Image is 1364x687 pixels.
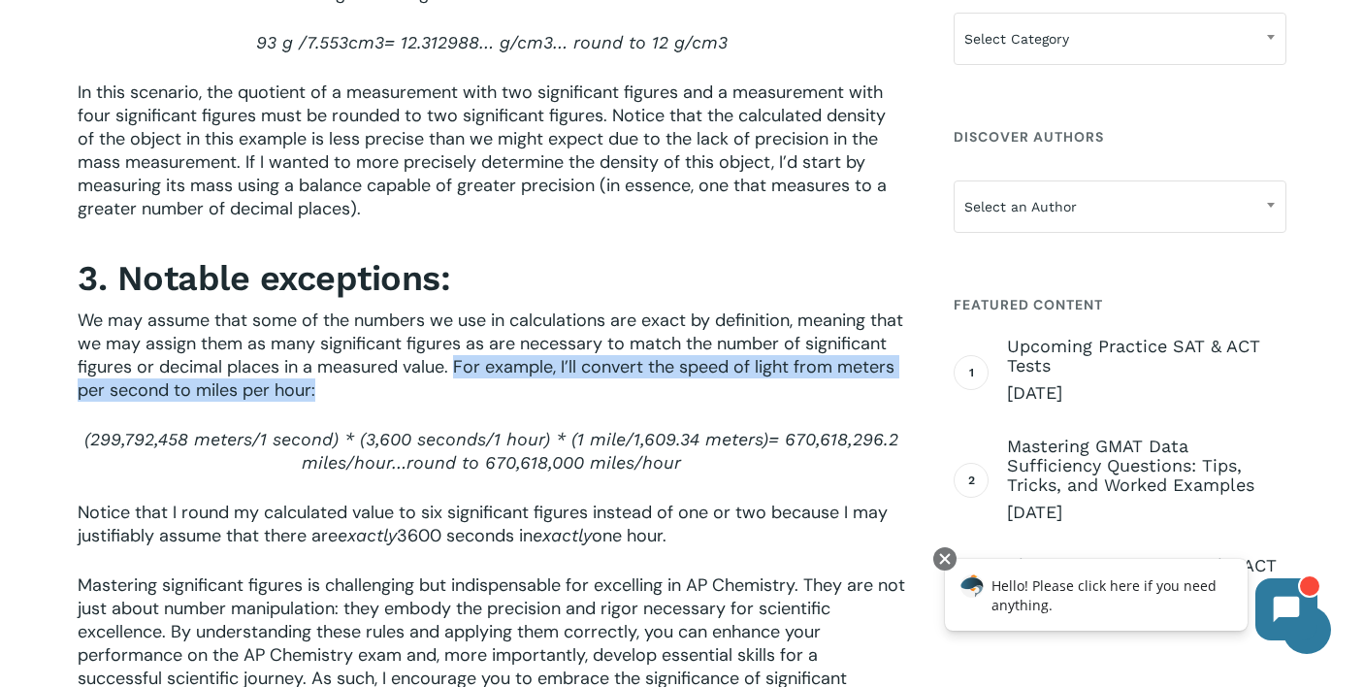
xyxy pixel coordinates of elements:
[78,81,887,220] span: In this scenario, the quotient of a measurement with two significant figures and a measurement wi...
[256,32,307,52] span: 93 g /
[1007,381,1286,405] span: [DATE]
[348,32,374,52] span: cm
[577,429,633,449] span: 1 mile/
[406,452,681,473] span: round to 670,618,000 miles/hour
[78,258,450,299] strong: 3. Notable exceptions:
[954,119,1286,154] h4: Discover Authors
[1007,337,1286,376] span: Upcoming Practice SAT & ACT Tests
[592,524,666,547] span: one hour.
[517,32,543,52] span: cm
[494,429,577,449] span: 1 hour) * (
[718,32,728,52] span: 3
[1007,337,1286,405] a: Upcoming Practice SAT & ACT Tests [DATE]
[374,32,384,52] span: 3
[307,32,348,52] span: 7.553
[543,32,568,52] span: 3…
[84,429,260,449] span: (299,792,458 meters/
[925,543,1337,660] iframe: Chatbot
[384,32,517,52] span: = 12.312988… g/
[954,180,1286,233] span: Select an Author
[954,13,1286,65] span: Select Category
[692,32,718,52] span: cm
[260,429,366,449] span: 1 second) * (
[1007,437,1286,495] span: Mastering GMAT Data Sufficiency Questions: Tips, Tricks, and Worked Examples
[955,18,1285,59] span: Select Category
[533,525,592,545] span: exactly
[366,429,494,449] span: 3,600 seconds/
[1007,437,1286,524] a: Mastering GMAT Data Sufficiency Questions: Tips, Tricks, and Worked Examples [DATE]
[1007,501,1286,524] span: [DATE]
[338,525,397,545] span: exactly
[954,287,1286,322] h4: Featured Content
[573,32,692,52] span: round to 12 g/
[78,309,903,402] span: We may assume that some of the numbers we use in calculations are exact by definition, meaning th...
[78,501,888,547] span: Notice that I round my calculated value to six significant figures instead of one or two because ...
[633,429,768,449] span: 1,609.34 meters)
[397,524,533,547] span: 3600 seconds in
[955,186,1285,227] span: Select an Author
